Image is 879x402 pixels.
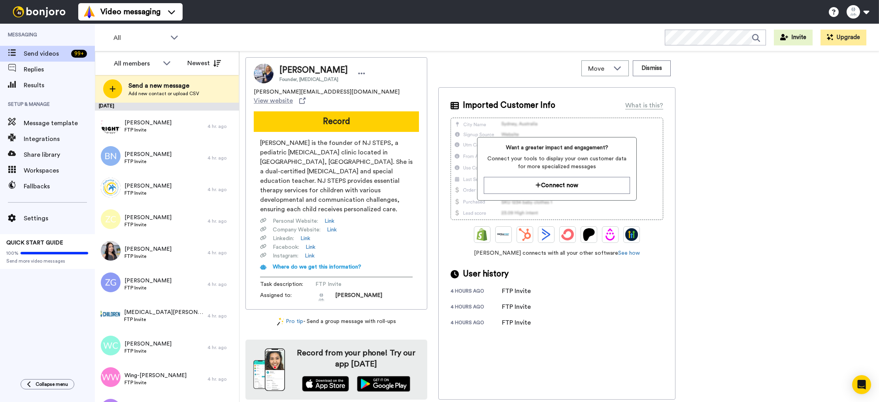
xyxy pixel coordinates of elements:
div: What is this? [625,101,663,110]
div: - Send a group message with roll-ups [245,317,427,326]
span: [PERSON_NAME] [279,64,348,76]
span: Share library [24,150,95,160]
div: FTP Invite [502,286,541,296]
span: Workspaces [24,166,95,175]
span: [PERSON_NAME] [124,245,172,253]
span: Integrations [24,134,95,144]
div: [DATE] [95,103,239,111]
span: Video messaging [100,6,160,17]
div: 4 hr. ago [207,250,235,256]
img: appstore [302,376,349,392]
div: 4 hr. ago [207,186,235,193]
span: [PERSON_NAME] connects with all your other software [451,249,663,257]
h4: Record from your phone! Try our app [DATE] [293,348,419,370]
img: Hubspot [519,228,531,241]
span: Where do we get this information? [273,264,361,270]
span: View website [254,96,293,105]
img: Ontraport [497,228,510,241]
img: wc.png [101,336,121,355]
img: zg.png [101,272,121,292]
span: Assigned to: [260,291,315,303]
img: ConvertKit [561,228,574,241]
a: View website [254,96,306,105]
a: Link [305,252,315,260]
div: FTP Invite [502,318,541,327]
img: Patreon [583,228,595,241]
div: 4 hr. ago [207,281,235,287]
span: Replies [24,65,95,74]
button: Invite [774,30,813,45]
div: 99 + [71,50,87,58]
span: [PERSON_NAME] [335,291,382,303]
span: Settings [24,214,95,223]
div: 4 hr. ago [207,155,235,161]
img: 50c8870c-742a-4671-b9fd-180805bdc4b7.jpg [101,241,121,261]
span: Results [24,81,95,90]
span: Company Website : [273,226,321,234]
span: Move [588,64,609,73]
div: 4 hr. ago [207,313,235,319]
img: zc.png [101,209,121,229]
div: FTP Invite [502,302,541,312]
span: FTP Invite [315,280,390,288]
img: vm-color.svg [83,6,96,18]
img: GoHighLevel [625,228,638,241]
img: e51c9866-b7f4-4be8-8a09-c39020af0677.png [100,304,120,324]
span: [PERSON_NAME] [124,277,172,285]
span: Wing-[PERSON_NAME] [124,372,187,379]
img: bn.png [101,146,121,166]
div: 4 hours ago [451,319,502,327]
img: bj-logo-header-white.svg [9,6,69,17]
span: [PERSON_NAME] [124,150,172,158]
span: FTP Invite [124,379,187,386]
a: Link [324,217,334,225]
span: Imported Customer Info [463,100,555,111]
div: 4 hr. ago [207,218,235,224]
a: Pro tip [277,317,303,326]
span: [PERSON_NAME] [124,119,172,127]
span: Task description : [260,280,315,288]
span: Send videos [24,49,68,58]
span: [PERSON_NAME] [124,182,172,190]
span: Linkedin : [273,235,294,242]
img: 0cdba2d7-1443-4677-9691-2502d3c84570-1758059421.jpg [315,291,327,303]
a: Link [327,226,337,234]
div: 4 hr. ago [207,123,235,130]
span: Facebook : [273,243,299,251]
span: [PERSON_NAME] [124,340,172,348]
button: Dismiss [633,60,671,76]
span: [PERSON_NAME][EMAIL_ADDRESS][DOMAIN_NAME] [254,88,400,96]
span: User history [463,268,509,280]
button: Collapse menu [21,379,74,389]
button: Upgrade [821,30,866,45]
span: FTP Invite [124,222,172,228]
button: Record [254,111,419,132]
div: All members [114,59,159,68]
div: 4 hours ago [451,304,502,312]
span: FTP Invite [124,285,172,291]
span: Want a greater impact and engagement? [484,144,630,152]
span: Connect your tools to display your own customer data for more specialized messages [484,155,630,171]
span: Send a new message [128,81,199,90]
button: Connect now [484,177,630,194]
span: Personal Website : [273,217,318,225]
span: FTP Invite [124,158,172,165]
span: Instagram : [273,252,298,260]
span: [MEDICAL_DATA][PERSON_NAME] [124,308,204,316]
span: Send more video messages [6,258,89,264]
img: Shopify [476,228,489,241]
div: 4 hr. ago [207,376,235,382]
span: Collapse menu [36,381,68,387]
img: ActiveCampaign [540,228,553,241]
span: FTP Invite [124,348,172,354]
div: 4 hours ago [451,288,502,296]
img: download [253,348,285,391]
span: FTP Invite [124,190,172,196]
img: ww.png [101,367,121,387]
div: Open Intercom Messenger [852,375,871,394]
a: See how [618,250,640,256]
span: FTP Invite [124,316,204,323]
span: Fallbacks [24,182,95,191]
img: b02c0ff9-e0df-4537-a045-96a6e0443d28.png [101,178,121,197]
